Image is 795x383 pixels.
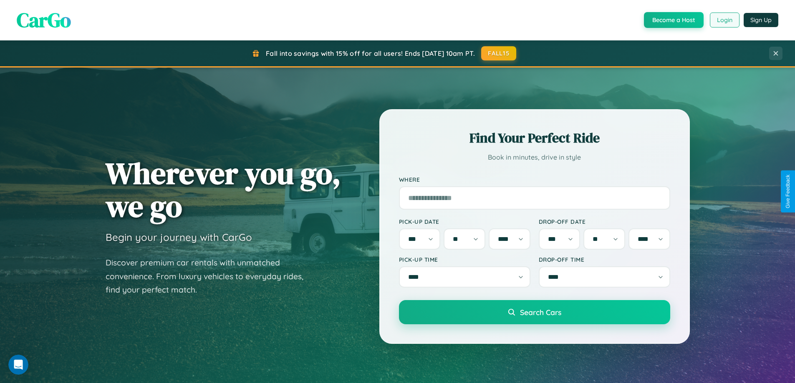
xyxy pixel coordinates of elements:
button: FALL15 [481,46,516,60]
label: Where [399,176,670,183]
h3: Begin your journey with CarGo [106,231,252,243]
label: Pick-up Time [399,256,530,263]
button: Become a Host [644,12,704,28]
p: Book in minutes, drive in style [399,151,670,163]
label: Pick-up Date [399,218,530,225]
button: Login [710,13,739,28]
span: Fall into savings with 15% off for all users! Ends [DATE] 10am PT. [266,49,475,58]
iframe: Intercom live chat [8,355,28,375]
h1: Wherever you go, we go [106,157,341,223]
div: Give Feedback [785,175,791,208]
p: Discover premium car rentals with unmatched convenience. From luxury vehicles to everyday rides, ... [106,256,314,297]
label: Drop-off Time [539,256,670,263]
button: Sign Up [744,13,778,27]
span: Search Cars [520,308,561,317]
label: Drop-off Date [539,218,670,225]
button: Search Cars [399,300,670,324]
span: CarGo [17,6,71,34]
h2: Find Your Perfect Ride [399,129,670,147]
